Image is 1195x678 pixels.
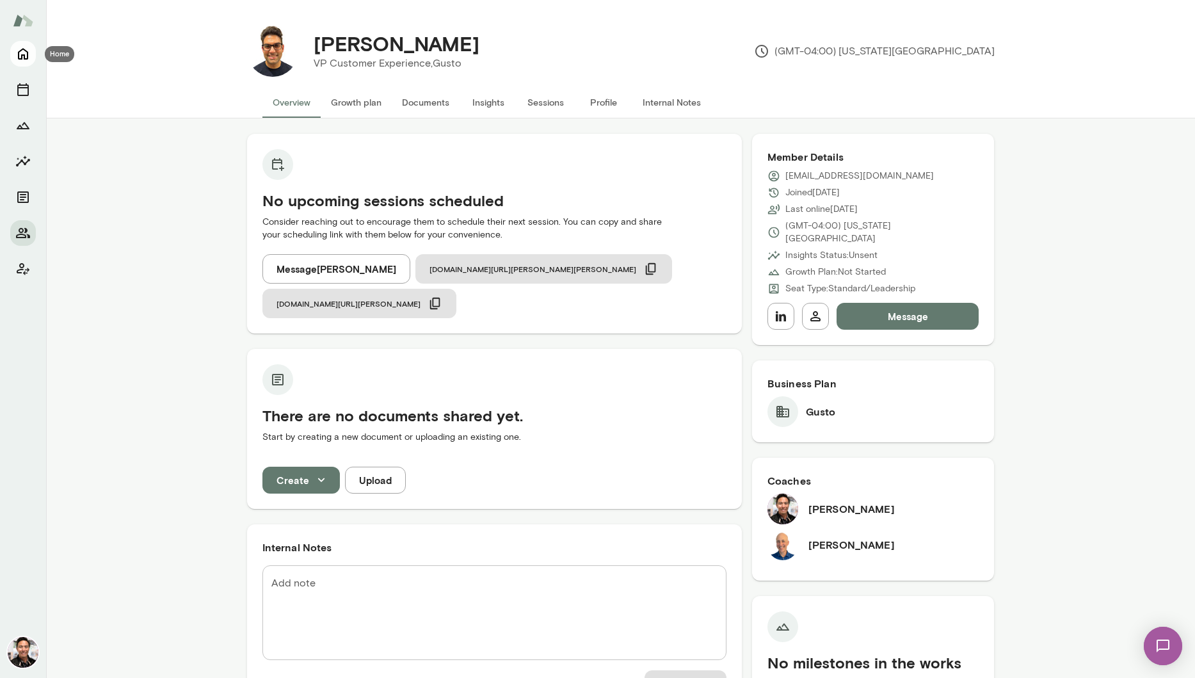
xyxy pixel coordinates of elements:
button: [DOMAIN_NAME][URL][PERSON_NAME][PERSON_NAME] [415,254,672,284]
span: [DOMAIN_NAME][URL][PERSON_NAME][PERSON_NAME] [429,264,636,274]
img: Mark Lazen [767,529,798,560]
button: Sessions [517,87,575,118]
span: [DOMAIN_NAME][URL][PERSON_NAME] [277,298,421,309]
p: Start by creating a new document or uploading an existing one. [262,431,726,444]
button: Create [262,467,340,494]
img: Albert Villarde [767,494,798,524]
button: Growth Plan [10,113,36,138]
p: (GMT-04:00) [US_STATE][GEOGRAPHIC_DATA] [785,220,979,245]
button: Documents [10,184,36,210]
h6: [PERSON_NAME] [808,537,895,553]
button: Message[PERSON_NAME] [262,254,410,284]
button: Message [837,303,979,330]
p: (GMT-04:00) [US_STATE][GEOGRAPHIC_DATA] [754,44,995,59]
p: Consider reaching out to encourage them to schedule their next session. You can copy and share yo... [262,216,726,241]
p: Seat Type: Standard/Leadership [785,282,915,295]
h6: Coaches [767,473,979,488]
button: Internal Notes [632,87,711,118]
button: Members [10,220,36,246]
button: Insights [460,87,517,118]
button: Overview [262,87,321,118]
button: Documents [392,87,460,118]
p: Insights Status: Unsent [785,249,878,262]
h5: No milestones in the works [767,652,979,673]
button: Upload [345,467,406,494]
img: Albert Villarde [8,637,38,668]
h6: Business Plan [767,376,979,391]
button: Growth plan [321,87,392,118]
p: [EMAIL_ADDRESS][DOMAIN_NAME] [785,170,934,182]
p: Joined [DATE] [785,186,840,199]
button: Client app [10,256,36,282]
h5: No upcoming sessions scheduled [262,190,726,211]
h4: [PERSON_NAME] [314,31,479,56]
p: Last online [DATE] [785,203,858,216]
button: [DOMAIN_NAME][URL][PERSON_NAME] [262,289,456,318]
h6: Internal Notes [262,540,726,555]
p: Growth Plan: Not Started [785,266,886,278]
h6: [PERSON_NAME] [808,501,895,517]
button: Home [10,41,36,67]
p: VP Customer Experience, Gusto [314,56,479,71]
img: Aman Bhatia [247,26,298,77]
img: Mento [13,8,33,33]
h6: Gusto [806,404,836,419]
button: Profile [575,87,632,118]
h6: Member Details [767,149,979,165]
div: Home [45,46,74,62]
h5: There are no documents shared yet. [262,405,726,426]
button: Insights [10,149,36,174]
button: Sessions [10,77,36,102]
